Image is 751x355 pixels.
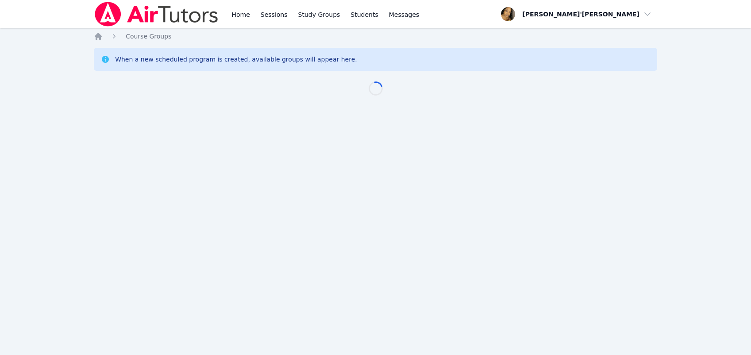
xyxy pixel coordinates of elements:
[94,32,657,41] nav: Breadcrumb
[389,10,420,19] span: Messages
[126,33,171,40] span: Course Groups
[115,55,357,64] div: When a new scheduled program is created, available groups will appear here.
[94,2,219,27] img: Air Tutors
[126,32,171,41] a: Course Groups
